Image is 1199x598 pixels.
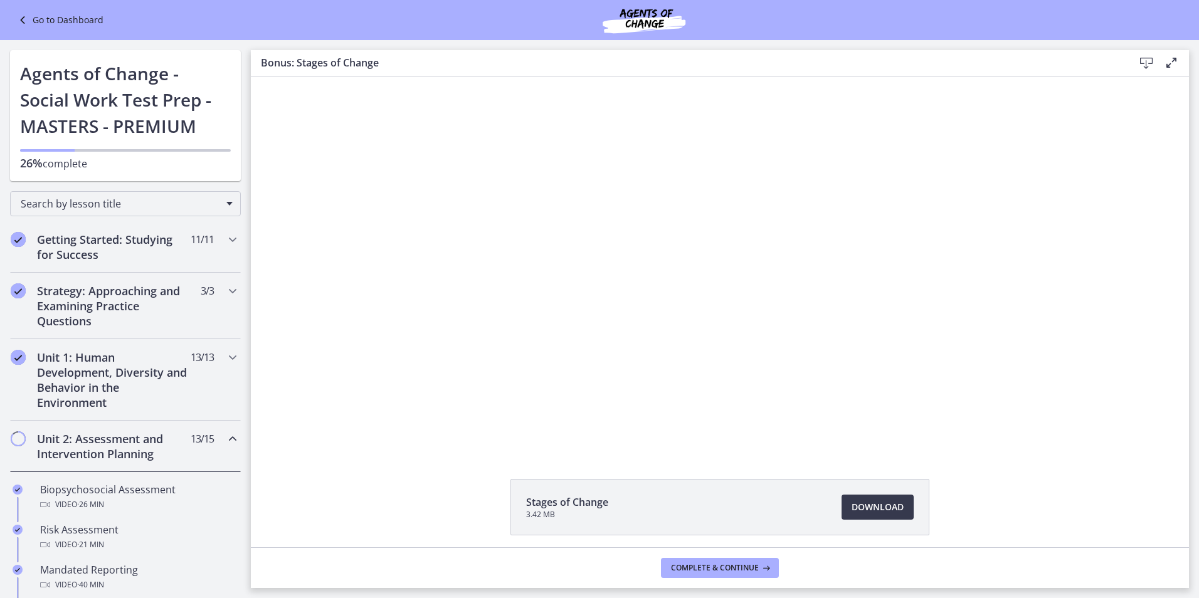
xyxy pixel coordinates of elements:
h2: Unit 1: Human Development, Diversity and Behavior in the Environment [37,350,190,410]
span: 13 / 15 [191,431,214,446]
div: Biopsychosocial Assessment [40,482,236,512]
span: Stages of Change [526,495,608,510]
div: Video [40,577,236,592]
img: Agents of Change [569,5,719,35]
span: 26% [20,155,43,170]
i: Completed [13,485,23,495]
div: Search by lesson title [10,191,241,216]
h1: Agents of Change - Social Work Test Prep - MASTERS - PREMIUM [20,60,231,139]
h2: Getting Started: Studying for Success [37,232,190,262]
h3: Bonus: Stages of Change [261,55,1114,70]
i: Completed [11,350,26,365]
span: 13 / 13 [191,350,214,365]
span: Complete & continue [671,563,759,573]
span: Search by lesson title [21,197,220,211]
iframe: Video Lesson [251,76,1189,450]
a: Go to Dashboard [15,13,103,28]
i: Completed [11,232,26,247]
span: · 21 min [77,537,104,552]
h2: Unit 2: Assessment and Intervention Planning [37,431,190,461]
div: Mandated Reporting [40,562,236,592]
h2: Strategy: Approaching and Examining Practice Questions [37,283,190,328]
span: 3 / 3 [201,283,214,298]
a: Download [842,495,914,520]
span: · 40 min [77,577,104,592]
p: complete [20,155,231,171]
span: 3.42 MB [526,510,608,520]
span: Download [852,500,904,515]
div: Risk Assessment [40,522,236,552]
i: Completed [11,283,26,298]
i: Completed [13,525,23,535]
button: Complete & continue [661,558,779,578]
span: 11 / 11 [191,232,214,247]
i: Completed [13,565,23,575]
div: Video [40,497,236,512]
span: · 26 min [77,497,104,512]
div: Video [40,537,236,552]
